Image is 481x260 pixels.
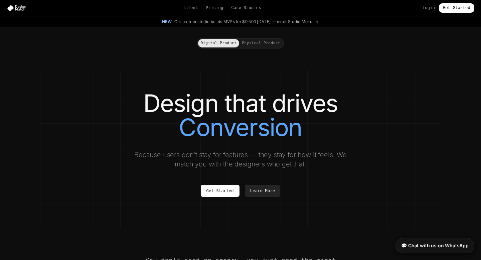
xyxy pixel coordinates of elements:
a: Pricing [206,5,223,11]
a: Learn More [245,185,281,197]
button: Physical Product [239,39,283,47]
h1: Design that drives [53,91,428,139]
a: 💬 Chat with us on WhatsApp [395,238,474,253]
span: New [162,19,172,24]
span: Conversion [179,115,302,139]
span: Our partner studio builds MVPs for $9,500 [DATE] — meet Studio Moku [174,19,312,24]
a: Login [423,5,435,11]
button: Digital Product [198,39,239,47]
p: Because users don't stay for features — they stay for how it feels. We match you with the designe... [128,150,353,169]
a: Get Started [201,185,239,197]
img: Design Match [7,5,29,11]
a: Talent [183,5,198,11]
a: Get Started [439,3,474,13]
a: Case Studies [231,5,261,11]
